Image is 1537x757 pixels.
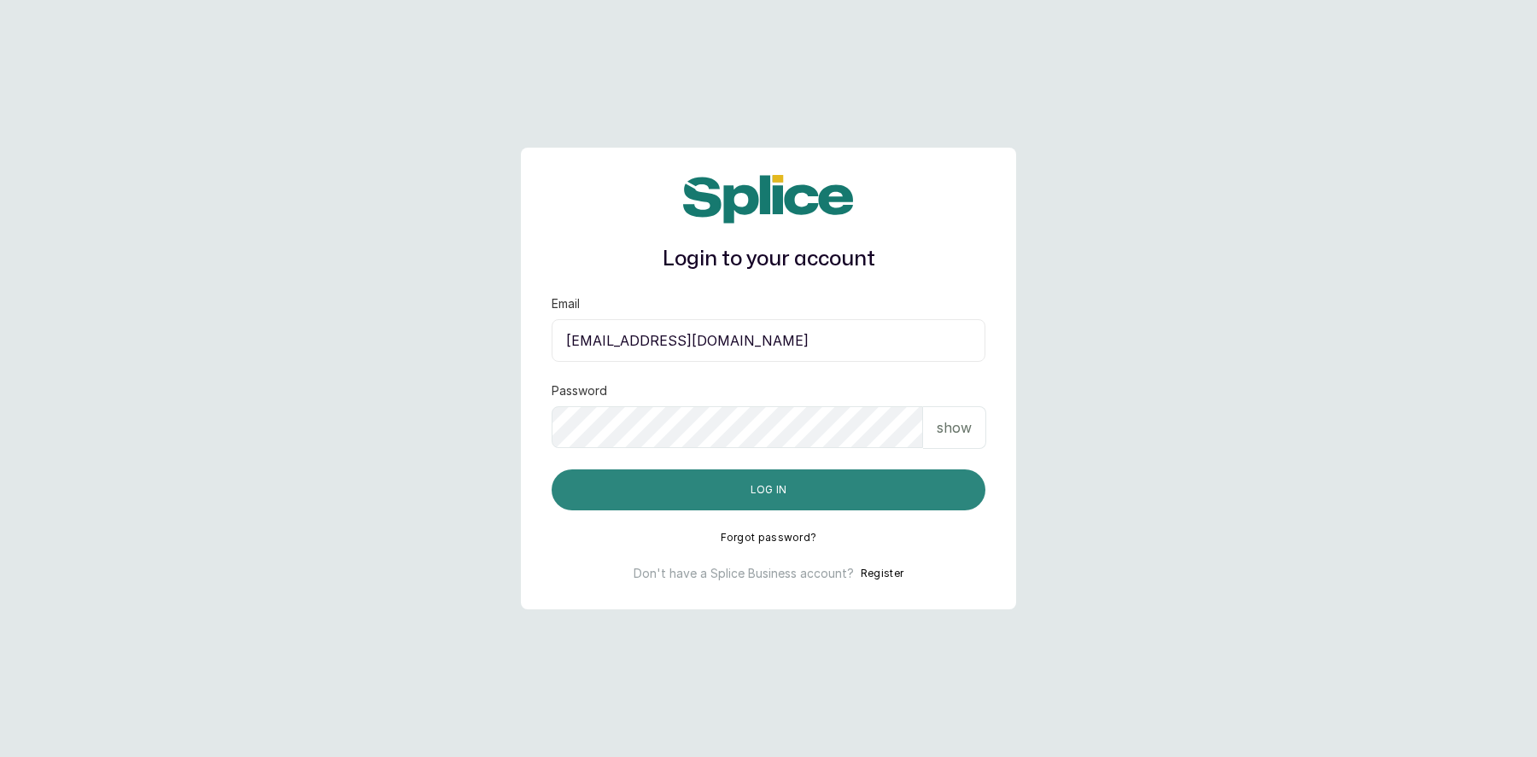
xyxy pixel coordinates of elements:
button: Forgot password? [721,531,817,544]
h1: Login to your account [552,244,985,275]
button: Register [861,565,903,582]
label: Email [552,295,580,312]
p: Don't have a Splice Business account? [634,565,854,582]
label: Password [552,382,607,399]
input: email@acme.com [552,319,985,362]
p: show [937,417,972,438]
button: Log in [552,469,985,510]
